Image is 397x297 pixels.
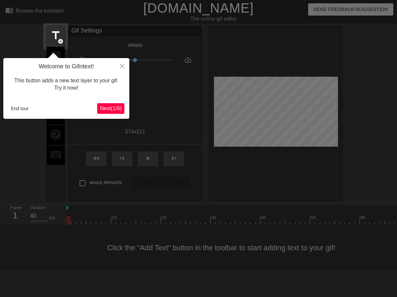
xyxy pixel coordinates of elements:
button: Close [115,58,129,73]
span: Next ( 1 / 6 ) [100,106,122,111]
div: This button adds a new text layer to your gif. Try it now! [8,70,124,99]
h4: Welcome to Gifntext! [8,63,124,70]
button: End tour [8,104,31,113]
button: Next [97,103,124,114]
